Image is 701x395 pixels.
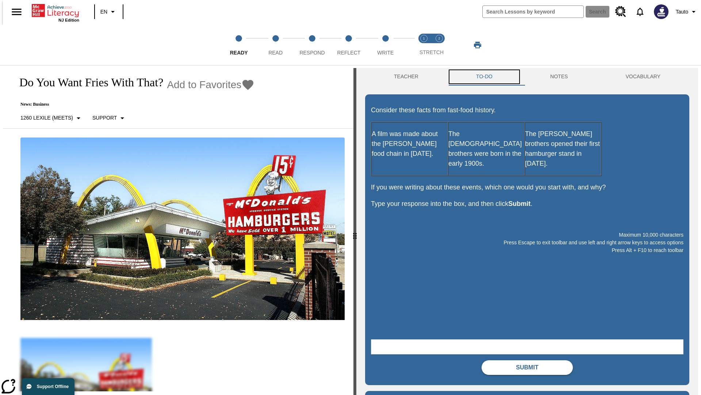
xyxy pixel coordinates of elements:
[371,199,683,209] p: Type your response into the box, and then click .
[365,68,689,86] div: Instructional Panel Tabs
[97,5,120,18] button: Language: EN, Select a language
[299,50,325,56] span: Respond
[438,37,440,40] text: 2
[3,6,107,12] body: Maximum 10,000 characters Press Escape to exit toolbar and use left and right arrow keys to acces...
[356,68,698,395] div: activity
[12,102,254,107] p: News: Business
[466,38,489,52] button: Print
[377,50,394,56] span: Write
[654,4,669,19] img: Avatar
[327,25,370,65] button: Reflect step 4 of 5
[12,76,163,89] h1: Do You Want Fries With That?
[167,78,254,91] button: Add to Favorites - Do You Want Fries With That?
[371,239,683,247] p: Press Escape to exit toolbar and use left and right arrow keys to access options
[371,105,683,115] p: Consider these facts from fast-food history.
[89,112,130,125] button: Scaffolds, Support
[482,360,573,375] button: Submit
[371,231,683,239] p: Maximum 10,000 characters
[18,112,86,125] button: Select Lexile, 1260 Lexile (Meets)
[521,68,597,86] button: NOTES
[22,378,74,395] button: Support Offline
[365,68,447,86] button: Teacher
[673,5,701,18] button: Profile/Settings
[291,25,333,65] button: Respond step 3 of 5
[371,183,683,192] p: If you were writing about these events, which one would you start with, and why?
[611,2,631,22] a: Resource Center, Will open in new tab
[254,25,296,65] button: Read step 2 of 5
[20,138,345,320] img: One of the first McDonald's stores, with the iconic red sign and golden arches.
[337,50,361,56] span: Reflect
[597,68,689,86] button: VOCABULARY
[371,247,683,254] p: Press Alt + F10 to reach toolbar
[37,384,69,389] span: Support Offline
[676,8,688,16] span: Tauto
[447,68,521,86] button: TO-DO
[413,25,434,65] button: Stretch Read step 1 of 2
[218,25,260,65] button: Ready step 1 of 5
[353,68,356,395] div: Press Enter or Spacebar and then press right and left arrow keys to move the slider
[100,8,107,16] span: EN
[631,2,650,21] a: Notifications
[483,6,583,18] input: search field
[423,37,425,40] text: 1
[429,25,450,65] button: Stretch Respond step 2 of 2
[268,50,283,56] span: Read
[230,50,248,56] span: Ready
[6,1,27,23] button: Open side menu
[525,129,601,169] p: The [PERSON_NAME] brothers opened their first hamburger stand in [DATE].
[420,49,444,55] span: STRETCH
[32,3,79,22] div: Home
[364,25,407,65] button: Write step 5 of 5
[3,68,353,391] div: reading
[92,114,117,122] p: Support
[372,129,448,159] p: A film was made about the [PERSON_NAME] food chain in [DATE].
[58,18,79,22] span: NJ Edition
[20,114,73,122] p: 1260 Lexile (Meets)
[650,2,673,21] button: Select a new avatar
[508,200,530,207] strong: Submit
[448,129,524,169] p: The [DEMOGRAPHIC_DATA] brothers were born in the early 1900s.
[167,79,241,91] span: Add to Favorites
